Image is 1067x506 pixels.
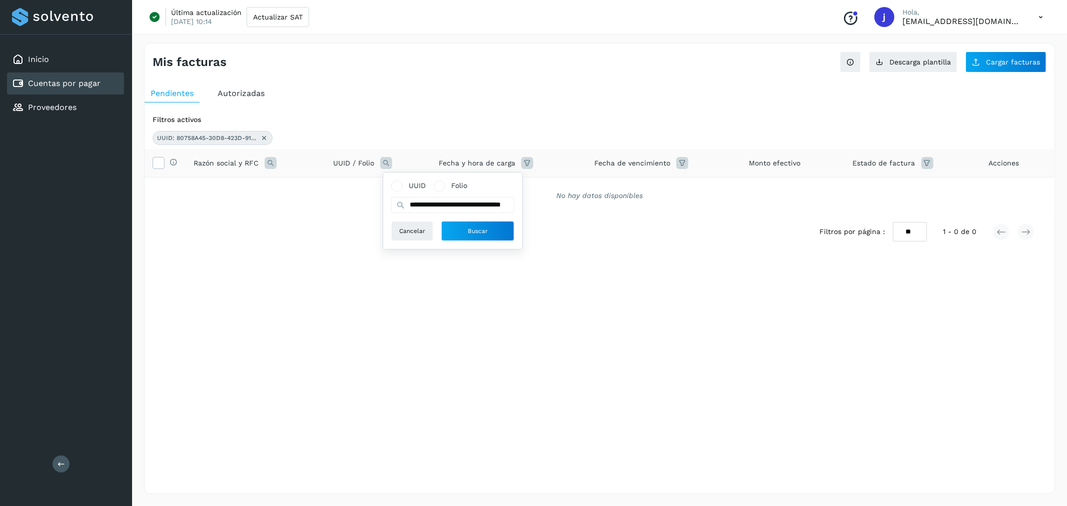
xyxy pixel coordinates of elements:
button: Descarga plantilla [869,51,957,72]
a: Inicio [28,54,49,64]
span: Fecha de vencimiento [594,158,670,168]
div: Cuentas por pagar [7,72,124,94]
div: Proveedores [7,96,124,118]
p: Última actualización [171,8,242,17]
span: Acciones [988,158,1019,168]
span: Estado de factura [853,158,915,168]
div: No hay datos disponibles [158,190,1041,201]
a: Proveedores [28,102,77,112]
div: UUID: 80758A45-30D8-423D-91D0-3445B49FEF0A [153,131,273,145]
p: Hola, [902,8,1022,16]
p: [DATE] 10:14 [171,17,212,26]
span: 1 - 0 de 0 [943,226,976,237]
div: Inicio [7,48,124,70]
span: Cargar facturas [986,58,1040,65]
span: Monto efectivo [749,158,801,168]
p: jrodriguez@kalapata.co [902,16,1022,26]
span: Razón social y RFC [194,158,259,168]
button: Actualizar SAT [247,7,309,27]
span: Descarga plantilla [889,58,951,65]
button: Cargar facturas [965,51,1046,72]
span: UUID / Folio [333,158,374,168]
span: Filtros por página : [819,226,885,237]
span: Autorizadas [218,88,265,98]
h4: Mis facturas [153,55,227,69]
span: UUID: 80758A45-30D8-423D-91D0-3445B49FEF0A [157,133,257,142]
div: Filtros activos [153,114,1046,125]
a: Cuentas por pagar [28,78,101,88]
span: Pendientes [151,88,194,98]
span: Fecha y hora de carga [439,158,515,168]
span: Actualizar SAT [253,13,303,20]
